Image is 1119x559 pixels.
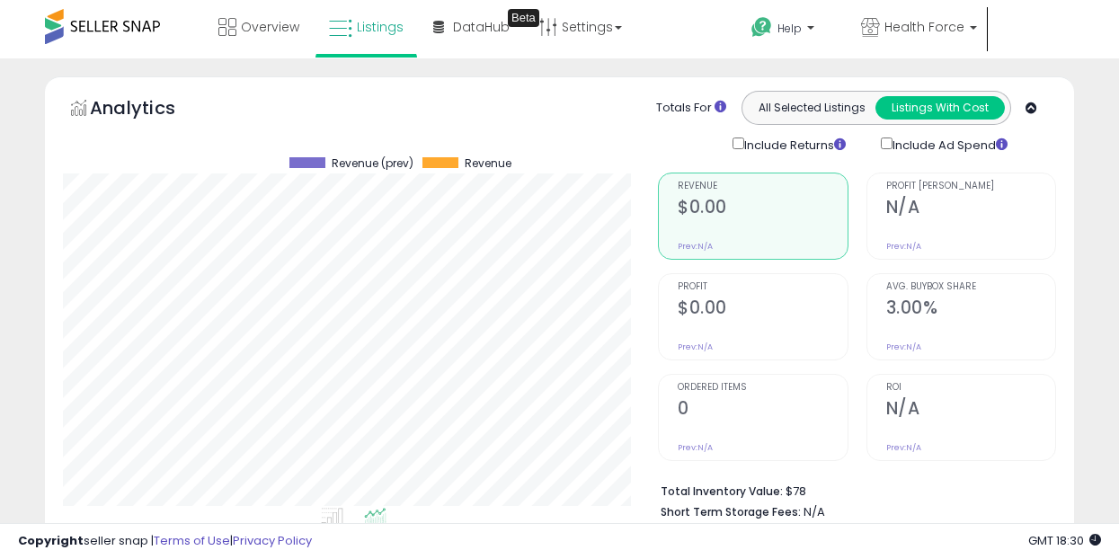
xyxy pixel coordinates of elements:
[886,182,1055,191] span: Profit [PERSON_NAME]
[886,297,1055,322] h2: 3.00%
[661,479,1043,501] li: $78
[886,342,921,352] small: Prev: N/A
[678,241,713,252] small: Prev: N/A
[508,9,539,27] div: Tooltip anchor
[886,398,1055,422] h2: N/A
[737,3,845,58] a: Help
[678,442,713,453] small: Prev: N/A
[357,18,404,36] span: Listings
[678,282,847,292] span: Profit
[18,532,84,549] strong: Copyright
[90,95,210,125] h5: Analytics
[661,504,801,519] b: Short Term Storage Fees:
[154,532,230,549] a: Terms of Use
[719,134,867,155] div: Include Returns
[867,134,1036,155] div: Include Ad Spend
[804,503,825,520] span: N/A
[18,533,312,550] div: seller snap | |
[886,282,1055,292] span: Avg. Buybox Share
[678,398,847,422] h2: 0
[678,383,847,393] span: Ordered Items
[777,21,802,36] span: Help
[886,442,921,453] small: Prev: N/A
[875,96,1005,120] button: Listings With Cost
[241,18,299,36] span: Overview
[884,18,964,36] span: Health Force
[886,197,1055,221] h2: N/A
[233,532,312,549] a: Privacy Policy
[453,18,510,36] span: DataHub
[465,157,511,170] span: Revenue
[886,241,921,252] small: Prev: N/A
[661,484,783,499] b: Total Inventory Value:
[678,197,847,221] h2: $0.00
[332,157,413,170] span: Revenue (prev)
[656,100,726,117] div: Totals For
[678,182,847,191] span: Revenue
[678,297,847,322] h2: $0.00
[886,383,1055,393] span: ROI
[747,96,876,120] button: All Selected Listings
[678,342,713,352] small: Prev: N/A
[1028,532,1101,549] span: 2025-09-17 18:30 GMT
[750,16,773,39] i: Get Help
